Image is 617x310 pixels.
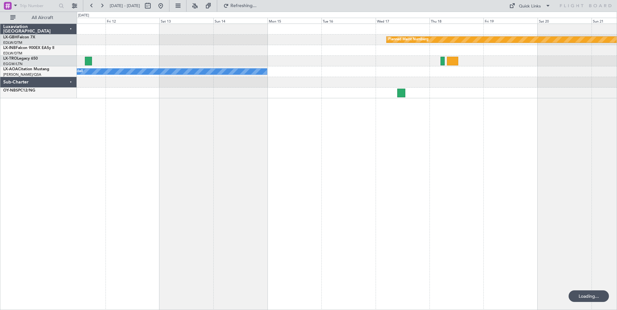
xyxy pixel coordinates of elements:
[538,18,592,24] div: Sat 20
[3,57,38,61] a: LX-TROLegacy 650
[268,18,321,24] div: Mon 15
[213,18,267,24] div: Sun 14
[3,57,17,61] span: LX-TRO
[78,13,89,18] div: [DATE]
[519,3,541,10] div: Quick Links
[3,67,18,71] span: LX-AOA
[483,18,537,24] div: Fri 19
[3,35,17,39] span: LX-GBH
[159,18,213,24] div: Sat 13
[3,89,35,92] a: OY-NBSPC12/NG
[3,67,49,71] a: LX-AOACitation Mustang
[569,290,609,302] div: Loading...
[51,18,105,24] div: Thu 11
[506,1,554,11] button: Quick Links
[376,18,430,24] div: Wed 17
[106,18,159,24] div: Fri 12
[3,62,23,66] a: EGGW/LTN
[17,15,68,20] span: All Aircraft
[3,51,22,56] a: EDLW/DTM
[20,1,57,11] input: Trip Number
[3,35,35,39] a: LX-GBHFalcon 7X
[220,1,259,11] button: Refreshing...
[3,72,41,77] a: [PERSON_NAME]/QSA
[3,46,54,50] a: LX-INBFalcon 900EX EASy II
[430,18,483,24] div: Thu 18
[321,18,375,24] div: Tue 16
[230,4,257,8] span: Refreshing...
[7,13,70,23] button: All Aircraft
[3,46,16,50] span: LX-INB
[110,3,140,9] span: [DATE] - [DATE]
[3,89,18,92] span: OY-NBS
[388,35,429,44] div: Planned Maint Nurnberg
[3,40,22,45] a: EDLW/DTM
